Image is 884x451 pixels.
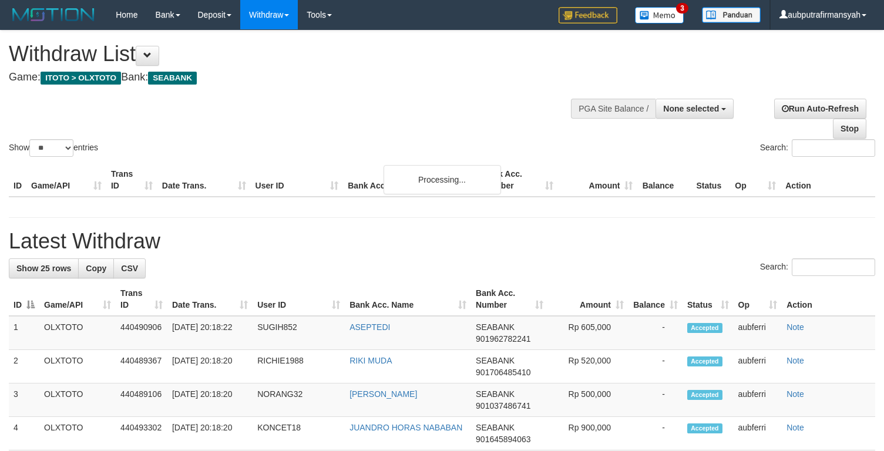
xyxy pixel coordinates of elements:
[26,163,106,197] th: Game/API
[683,282,734,316] th: Status: activate to sort column ascending
[121,264,138,273] span: CSV
[663,104,719,113] span: None selected
[157,163,251,197] th: Date Trans.
[628,316,683,350] td: -
[349,389,417,399] a: [PERSON_NAME]
[628,417,683,450] td: -
[781,163,875,197] th: Action
[86,264,106,273] span: Copy
[349,322,390,332] a: ASEPTEDI
[476,423,515,432] span: SEABANK
[78,258,114,278] a: Copy
[730,163,781,197] th: Op
[253,316,345,350] td: SUGIH852
[343,163,478,197] th: Bank Acc. Name
[558,163,638,197] th: Amount
[148,72,197,85] span: SEABANK
[548,417,628,450] td: Rp 900,000
[116,316,167,350] td: 440490906
[628,350,683,383] td: -
[559,7,617,23] img: Feedback.jpg
[9,282,39,316] th: ID: activate to sort column descending
[116,383,167,417] td: 440489106
[116,417,167,450] td: 440493302
[637,163,691,197] th: Balance
[471,282,548,316] th: Bank Acc. Number: activate to sort column ascending
[9,417,39,450] td: 4
[478,163,558,197] th: Bank Acc. Number
[9,6,98,23] img: MOTION_logo.png
[9,383,39,417] td: 3
[39,417,116,450] td: OLXTOTO
[167,383,253,417] td: [DATE] 20:18:20
[106,163,157,197] th: Trans ID
[687,390,722,400] span: Accepted
[548,383,628,417] td: Rp 500,000
[635,7,684,23] img: Button%20Memo.svg
[656,99,734,119] button: None selected
[113,258,146,278] a: CSV
[253,350,345,383] td: RICHIE1988
[628,282,683,316] th: Balance: activate to sort column ascending
[786,356,804,365] a: Note
[476,401,530,410] span: Copy 901037486741 to clipboard
[571,99,656,119] div: PGA Site Balance /
[9,42,577,66] h1: Withdraw List
[782,282,875,316] th: Action
[786,423,804,432] a: Note
[384,165,501,194] div: Processing...
[476,322,515,332] span: SEABANK
[9,258,79,278] a: Show 25 rows
[167,350,253,383] td: [DATE] 20:18:20
[39,350,116,383] td: OLXTOTO
[548,282,628,316] th: Amount: activate to sort column ascending
[734,417,782,450] td: aubferri
[16,264,71,273] span: Show 25 rows
[760,258,875,276] label: Search:
[734,350,782,383] td: aubferri
[833,119,866,139] a: Stop
[9,72,577,83] h4: Game: Bank:
[9,139,98,157] label: Show entries
[792,258,875,276] input: Search:
[167,316,253,350] td: [DATE] 20:18:22
[9,316,39,350] td: 1
[167,417,253,450] td: [DATE] 20:18:20
[548,350,628,383] td: Rp 520,000
[39,383,116,417] td: OLXTOTO
[29,139,73,157] select: Showentries
[349,356,392,365] a: RIKI MUDA
[786,389,804,399] a: Note
[253,383,345,417] td: NORANG32
[9,230,875,253] h1: Latest Withdraw
[476,435,530,444] span: Copy 901645894063 to clipboard
[251,163,344,197] th: User ID
[9,350,39,383] td: 2
[792,139,875,157] input: Search:
[774,99,866,119] a: Run Auto-Refresh
[687,323,722,333] span: Accepted
[760,139,875,157] label: Search:
[345,282,471,316] th: Bank Acc. Name: activate to sort column ascending
[253,417,345,450] td: KONCET18
[687,423,722,433] span: Accepted
[39,282,116,316] th: Game/API: activate to sort column ascending
[476,368,530,377] span: Copy 901706485410 to clipboard
[691,163,730,197] th: Status
[687,356,722,366] span: Accepted
[41,72,121,85] span: ITOTO > OLXTOTO
[167,282,253,316] th: Date Trans.: activate to sort column ascending
[786,322,804,332] a: Note
[253,282,345,316] th: User ID: activate to sort column ascending
[476,356,515,365] span: SEABANK
[476,334,530,344] span: Copy 901962782241 to clipboard
[734,383,782,417] td: aubferri
[349,423,462,432] a: JUANDRO HORAS NABABAN
[116,350,167,383] td: 440489367
[702,7,761,23] img: panduan.png
[39,316,116,350] td: OLXTOTO
[734,316,782,350] td: aubferri
[548,316,628,350] td: Rp 605,000
[116,282,167,316] th: Trans ID: activate to sort column ascending
[476,389,515,399] span: SEABANK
